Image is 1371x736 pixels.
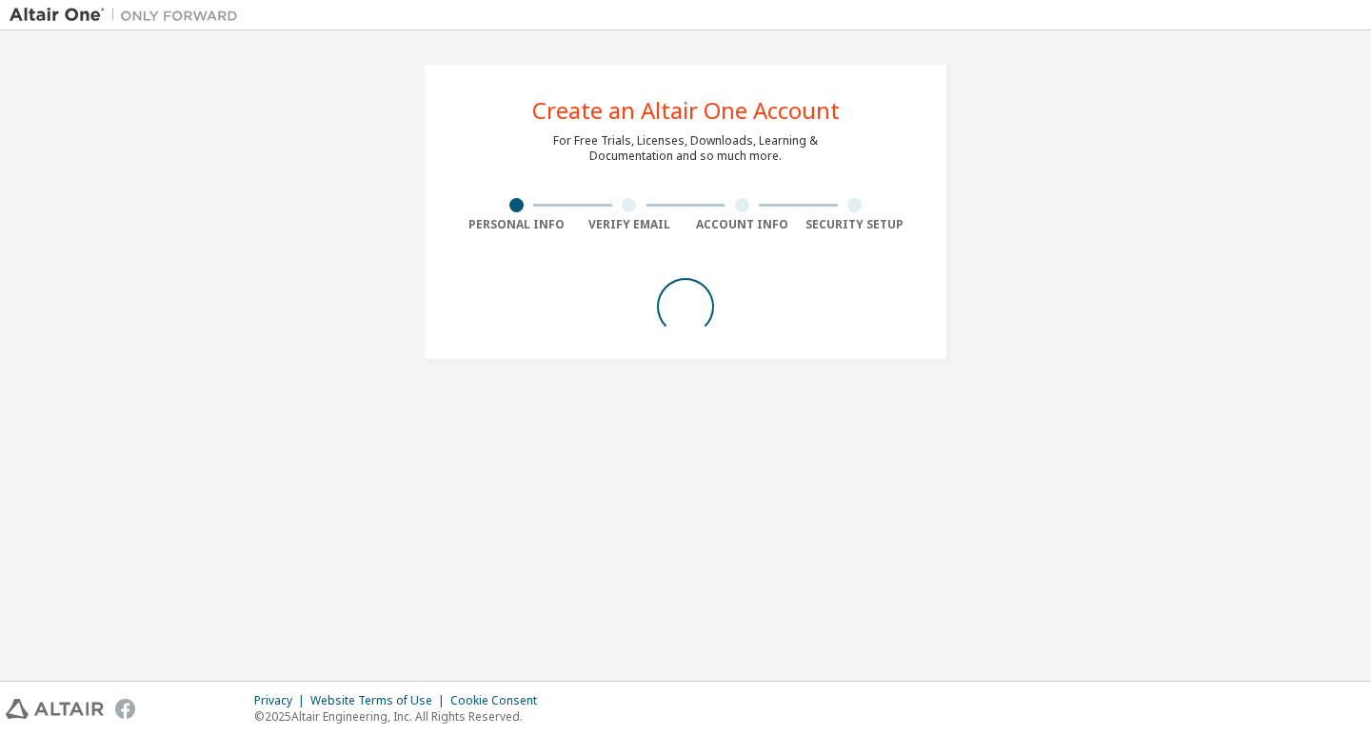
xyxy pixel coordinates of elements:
div: Create an Altair One Account [532,99,840,122]
div: Privacy [254,693,310,708]
div: Verify Email [573,217,686,232]
img: facebook.svg [115,699,135,719]
p: © 2025 Altair Engineering, Inc. All Rights Reserved. [254,708,548,725]
div: Website Terms of Use [310,693,450,708]
img: Altair One [10,6,248,25]
div: Personal Info [460,217,573,232]
div: Security Setup [799,217,912,232]
div: Account Info [685,217,799,232]
div: Cookie Consent [450,693,548,708]
img: altair_logo.svg [6,699,104,719]
div: For Free Trials, Licenses, Downloads, Learning & Documentation and so much more. [553,133,818,164]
